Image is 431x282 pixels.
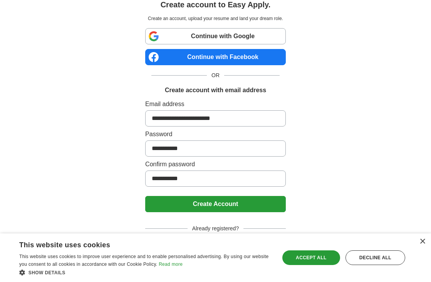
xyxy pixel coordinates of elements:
button: Create Account [145,196,286,212]
span: Show details [29,270,65,275]
label: Password [145,130,286,139]
div: This website uses cookies [19,238,253,250]
div: Accept all [282,250,340,265]
a: Continue with Facebook [145,49,286,65]
span: Already registered? [188,225,243,233]
p: Create an account, upload your resume and land your dream role. [147,15,284,22]
a: Continue with Google [145,28,286,44]
label: Confirm password [145,160,286,169]
h1: Create account with email address [165,86,266,95]
span: OR [207,71,224,79]
a: Read more, opens a new window [159,262,183,267]
div: Decline all [345,250,405,265]
div: Close [419,239,425,245]
div: Show details [19,268,272,276]
span: This website uses cookies to improve user experience and to enable personalised advertising. By u... [19,254,269,267]
label: Email address [145,100,286,109]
